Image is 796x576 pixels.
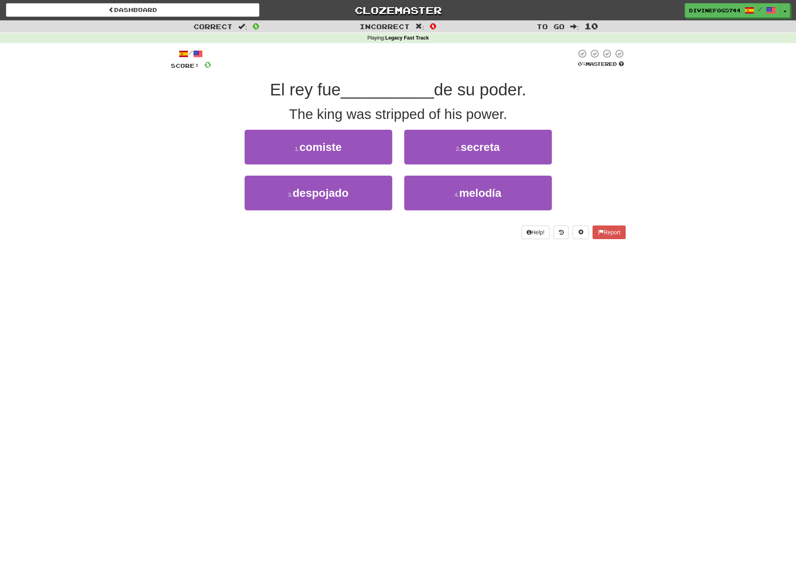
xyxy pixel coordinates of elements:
[578,61,586,67] span: 0 %
[171,49,211,59] div: /
[758,6,762,12] span: /
[171,104,626,124] div: The king was stripped of his power.
[385,35,429,41] strong: Legacy Fast Track
[238,23,247,30] span: :
[171,62,199,69] span: Score:
[454,192,459,198] small: 4 .
[576,61,626,68] div: Mastered
[288,192,293,198] small: 3 .
[295,146,300,152] small: 1 .
[593,226,625,239] button: Report
[404,130,552,164] button: 2.secreta
[404,176,552,210] button: 4.melodía
[460,141,500,153] span: secreta
[245,176,392,210] button: 3.despojado
[359,22,410,30] span: Incorrect
[341,80,434,99] span: __________
[430,21,437,31] span: 0
[537,22,565,30] span: To go
[685,3,780,18] a: DivineFog5744 /
[521,226,550,239] button: Help!
[194,22,233,30] span: Correct
[6,3,259,17] a: Dashboard
[204,59,211,69] span: 0
[459,187,501,199] span: melodía
[253,21,259,31] span: 0
[292,187,348,199] span: despojado
[299,141,342,153] span: comiste
[271,3,525,17] a: Clozemaster
[585,21,598,31] span: 10
[245,130,392,164] button: 1.comiste
[456,146,461,152] small: 2 .
[553,226,569,239] button: Round history (alt+y)
[270,80,340,99] span: El rey fue
[434,80,526,99] span: de su poder.
[689,7,741,14] span: DivineFog5744
[415,23,424,30] span: :
[570,23,579,30] span: :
